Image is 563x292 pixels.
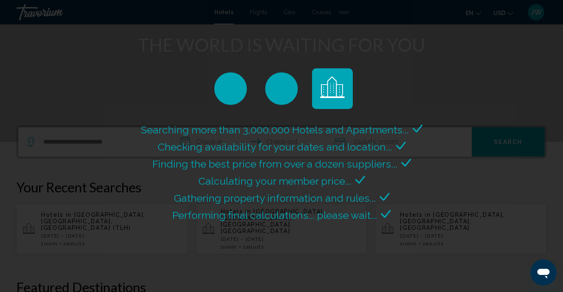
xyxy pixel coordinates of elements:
span: Gathering property information and rules... [174,192,376,204]
span: Checking availability for your dates and location... [158,141,392,153]
span: Calculating your member price... [198,175,351,187]
span: Finding the best price from over a dozen suppliers... [152,158,397,170]
span: Performing final calculations... please wait... [172,209,377,221]
iframe: Button to launch messaging window [530,259,556,285]
span: Searching more than 3,000,000 Hotels and Apartments... [141,124,409,136]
